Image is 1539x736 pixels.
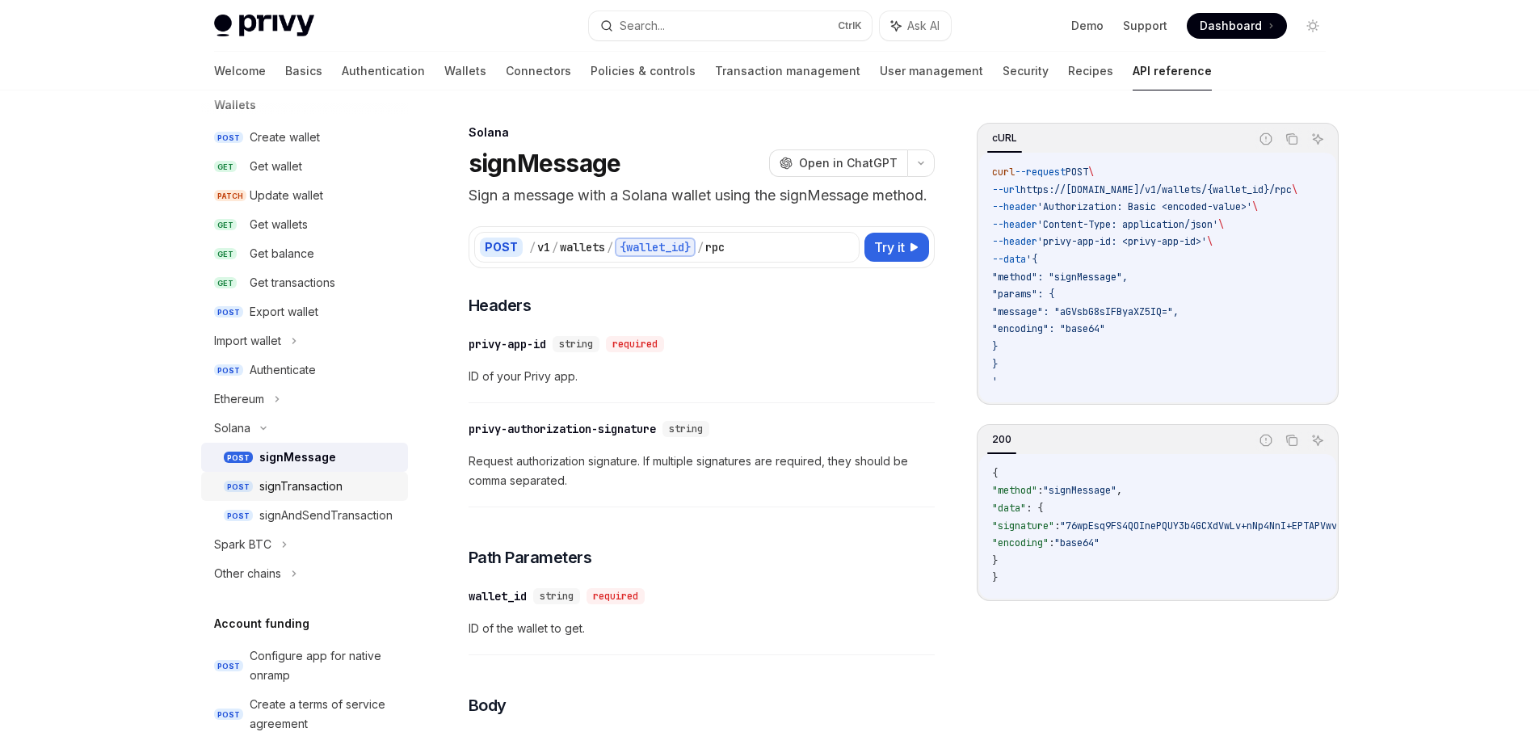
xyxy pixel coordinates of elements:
a: Security [1003,52,1049,90]
span: string [559,338,593,351]
span: { [992,467,998,480]
span: \ [1088,166,1094,179]
div: Solana [214,418,250,438]
div: POST [480,238,523,257]
span: Ask AI [907,18,940,34]
span: \ [1252,200,1258,213]
span: \ [1218,218,1224,231]
span: POST [214,306,243,318]
div: required [606,336,664,352]
a: POSTCreate wallet [201,123,408,152]
button: Ask AI [1307,128,1328,149]
a: PATCHUpdate wallet [201,181,408,210]
span: Try it [874,238,905,257]
span: "message": "aGVsbG8sIFByaXZ5IQ=", [992,305,1179,318]
div: / [607,239,613,255]
div: required [587,588,645,604]
span: } [992,554,998,567]
div: Solana [469,124,935,141]
div: cURL [987,128,1022,148]
button: Ask AI [880,11,951,40]
div: Search... [620,16,665,36]
span: } [992,358,998,371]
span: --header [992,218,1037,231]
button: Search...CtrlK [589,11,872,40]
span: GET [214,161,237,173]
div: 200 [987,430,1016,449]
span: POST [1066,166,1088,179]
div: Configure app for native onramp [250,646,398,685]
span: --data [992,253,1026,266]
span: } [992,340,998,353]
div: Update wallet [250,186,323,205]
span: "method" [992,484,1037,497]
button: Report incorrect code [1255,128,1276,149]
span: 'privy-app-id: <privy-app-id>' [1037,235,1207,248]
span: Path Parameters [469,546,592,569]
div: v1 [537,239,550,255]
span: "method": "signMessage", [992,271,1128,284]
span: Ctrl K [838,19,862,32]
div: signMessage [259,448,336,467]
a: Authentication [342,52,425,90]
p: Sign a message with a Solana wallet using the signMessage method. [469,184,935,207]
span: "signature" [992,519,1054,532]
button: Toggle dark mode [1300,13,1326,39]
img: light logo [214,15,314,37]
a: POSTsignMessage [201,443,408,472]
span: Dashboard [1200,18,1262,34]
div: / [529,239,536,255]
div: Export wallet [250,302,318,322]
span: \ [1207,235,1213,248]
span: PATCH [214,190,246,202]
a: Demo [1071,18,1104,34]
a: API reference [1133,52,1212,90]
div: / [552,239,558,255]
span: ID of your Privy app. [469,367,935,386]
div: privy-authorization-signature [469,421,656,437]
span: "data" [992,502,1026,515]
button: Report incorrect code [1255,430,1276,451]
span: https://[DOMAIN_NAME]/v1/wallets/{wallet_id}/rpc [1020,183,1292,196]
button: Open in ChatGPT [769,149,907,177]
div: Other chains [214,564,281,583]
a: Wallets [444,52,486,90]
div: wallets [560,239,605,255]
span: string [669,423,703,435]
a: Support [1123,18,1167,34]
div: Create wallet [250,128,320,147]
div: Import wallet [214,331,281,351]
span: POST [214,660,243,672]
div: signTransaction [259,477,343,496]
a: Connectors [506,52,571,90]
a: POSTAuthenticate [201,355,408,385]
a: GETGet balance [201,239,408,268]
a: POSTExport wallet [201,297,408,326]
span: : { [1026,502,1043,515]
div: wallet_id [469,588,527,604]
span: "encoding": "base64" [992,322,1105,335]
a: Policies & controls [591,52,696,90]
span: : [1054,519,1060,532]
span: } [992,571,998,584]
a: Transaction management [715,52,860,90]
div: Get wallet [250,157,302,176]
div: Create a terms of service agreement [250,695,398,734]
a: Basics [285,52,322,90]
div: / [697,239,704,255]
a: Recipes [1068,52,1113,90]
div: Get wallets [250,215,308,234]
h1: signMessage [469,149,621,178]
span: POST [224,481,253,493]
button: Copy the contents from the code block [1281,430,1302,451]
span: 'Authorization: Basic <encoded-value>' [1037,200,1252,213]
button: Ask AI [1307,430,1328,451]
div: Authenticate [250,360,316,380]
span: string [540,590,574,603]
a: POSTConfigure app for native onramp [201,641,408,690]
span: "base64" [1054,536,1100,549]
button: Try it [864,233,929,262]
span: '{ [1026,253,1037,266]
span: POST [214,709,243,721]
span: --header [992,235,1037,248]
